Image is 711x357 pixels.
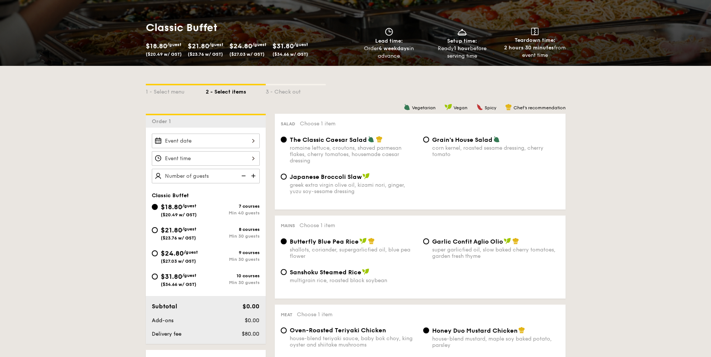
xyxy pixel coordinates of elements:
[152,134,260,148] input: Event date
[272,42,294,50] span: $31.80
[229,42,252,50] span: $24.80
[281,312,292,317] span: Meat
[237,169,248,183] img: icon-reduce.1d2dbef1.svg
[297,311,332,318] span: Choose 1 item
[206,85,266,96] div: 2 - Select items
[161,282,196,287] span: ($34.66 w/ GST)
[432,136,492,143] span: Grain's House Salad
[152,331,181,337] span: Delivery fee
[457,28,468,36] img: icon-dish.430c3a2e.svg
[152,250,158,256] input: $24.80/guest($27.03 w/ GST)9 coursesMin 30 guests
[152,118,174,125] span: Order 1
[281,121,295,126] span: Salad
[290,277,417,284] div: multigrain rice, roasted black soybean
[512,238,519,244] img: icon-chef-hat.a58ddaea.svg
[412,105,436,110] span: Vegetarian
[493,136,500,143] img: icon-vegetarian.fe4039eb.svg
[423,137,429,143] input: Grain's House Saladcorn kernel, roasted sesame dressing, cherry tomato
[432,247,560,259] div: super garlicfied oil, slow baked cherry tomatoes, garden fresh thyme
[290,136,367,143] span: The Classic Caesar Salad
[182,273,196,278] span: /guest
[252,42,266,47] span: /guest
[368,136,374,143] img: icon-vegetarian.fe4039eb.svg
[505,104,512,110] img: icon-chef-hat.a58ddaea.svg
[281,223,295,228] span: Mains
[161,212,197,217] span: ($20.49 w/ GST)
[161,249,184,257] span: $24.80
[300,120,335,127] span: Choose 1 item
[531,28,539,35] img: icon-teardown.65201eee.svg
[454,105,467,110] span: Vegan
[209,42,223,47] span: /guest
[152,274,158,280] input: $31.80/guest($34.66 w/ GST)10 coursesMin 30 guests
[281,137,287,143] input: The Classic Caesar Saladromaine lettuce, croutons, shaved parmesan flakes, cherry tomatoes, house...
[281,174,287,180] input: Japanese Broccoli Slawgreek extra virgin olive oil, kizami nori, ginger, yuzu soy-sesame dressing
[299,222,335,229] span: Choose 1 item
[182,203,196,208] span: /guest
[432,327,518,334] span: Honey Duo Mustard Chicken
[146,21,353,34] h1: Classic Buffet
[152,192,189,199] span: Classic Buffet
[504,238,511,244] img: icon-vegan.f8ff3823.svg
[206,280,260,285] div: Min 30 guests
[167,42,181,47] span: /guest
[161,259,196,264] span: ($27.03 w/ GST)
[152,227,158,233] input: $21.80/guest($23.76 w/ GST)8 coursesMin 30 guests
[423,327,429,333] input: Honey Duo Mustard Chickenhouse-blend mustard, maple soy baked potato, parsley
[454,45,470,52] strong: 1 hour
[290,247,417,259] div: shallots, coriander, supergarlicfied oil, blue pea flower
[206,210,260,216] div: Min 40 guests
[281,269,287,275] input: Sanshoku Steamed Ricemultigrain rice, roasted black soybean
[146,42,167,50] span: $18.80
[375,38,403,44] span: Lead time:
[248,169,260,183] img: icon-add.58712e84.svg
[428,45,495,60] div: Ready before serving time
[242,331,259,337] span: $80.00
[152,151,260,166] input: Event time
[445,104,452,110] img: icon-vegan.f8ff3823.svg
[206,204,260,209] div: 7 courses
[281,238,287,244] input: Butterfly Blue Pea Riceshallots, coriander, supergarlicfied oil, blue pea flower
[290,327,386,334] span: Oven-Roasted Teriyaki Chicken
[518,327,525,333] img: icon-chef-hat.a58ddaea.svg
[152,303,177,310] span: Subtotal
[188,42,209,50] span: $21.80
[245,317,259,324] span: $0.00
[485,105,496,110] span: Spicy
[290,145,417,164] div: romaine lettuce, croutons, shaved parmesan flakes, cherry tomatoes, housemade caesar dressing
[206,234,260,239] div: Min 30 guests
[362,268,370,275] img: icon-vegan.f8ff3823.svg
[266,85,326,96] div: 3 - Check out
[404,104,410,110] img: icon-vegetarian.fe4039eb.svg
[229,52,265,57] span: ($27.03 w/ GST)
[383,28,395,36] img: icon-clock.2db775ea.svg
[206,227,260,232] div: 8 courses
[290,335,417,348] div: house-blend teriyaki sauce, baby bok choy, king oyster and shiitake mushrooms
[290,269,361,276] span: Sanshoku Steamed Rice
[423,238,429,244] input: Garlic Confit Aglio Oliosuper garlicfied oil, slow baked cherry tomatoes, garden fresh thyme
[161,203,182,211] span: $18.80
[182,226,196,232] span: /guest
[152,204,158,210] input: $18.80/guest($20.49 w/ GST)7 coursesMin 40 guests
[376,136,383,143] img: icon-chef-hat.a58ddaea.svg
[379,45,409,52] strong: 4 weekdays
[242,303,259,310] span: $0.00
[206,257,260,262] div: Min 30 guests
[152,317,174,324] span: Add-ons
[515,37,555,43] span: Teardown time:
[161,272,182,281] span: $31.80
[513,105,566,110] span: Chef's recommendation
[281,327,287,333] input: Oven-Roasted Teriyaki Chickenhouse-blend teriyaki sauce, baby bok choy, king oyster and shiitake ...
[290,173,362,180] span: Japanese Broccoli Slaw
[184,250,198,255] span: /guest
[161,226,182,234] span: $21.80
[294,42,308,47] span: /guest
[432,145,560,158] div: corn kernel, roasted sesame dressing, cherry tomato
[432,336,560,348] div: house-blend mustard, maple soy baked potato, parsley
[368,238,375,244] img: icon-chef-hat.a58ddaea.svg
[161,235,196,241] span: ($23.76 w/ GST)
[146,85,206,96] div: 1 - Select menu
[152,169,260,183] input: Number of guests
[206,250,260,255] div: 9 courses
[356,45,423,60] div: Order in advance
